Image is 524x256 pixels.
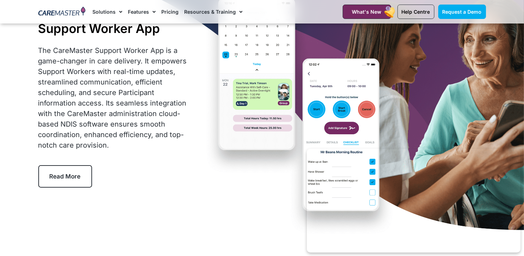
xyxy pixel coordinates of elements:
[442,9,482,15] span: Request a Demo
[38,7,86,17] img: CareMaster Logo
[397,5,434,19] a: Help Centre
[438,5,486,19] a: Request a Demo
[402,9,430,15] span: Help Centre
[38,21,190,36] h1: Support Worker App
[38,165,92,188] a: Read More
[343,5,391,19] a: What's New
[38,45,190,150] div: The CareMaster Support Worker App is a game-changer in care delivery. It empowers Support Workers...
[50,173,81,180] span: Read More
[352,9,382,15] span: What's New
[307,149,520,252] iframe: Popup CTA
